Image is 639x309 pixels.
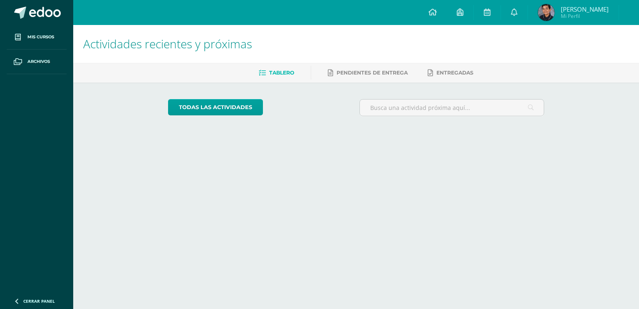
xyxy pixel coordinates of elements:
span: Mis cursos [27,34,54,40]
span: Entregadas [436,70,473,76]
a: Archivos [7,50,67,74]
a: Pendientes de entrega [328,66,408,80]
span: Pendientes de entrega [337,70,408,76]
input: Busca una actividad próxima aquí... [360,100,544,116]
a: Mis cursos [7,25,67,50]
a: Tablero [259,66,294,80]
span: Mi Perfil [561,12,609,20]
span: Actividades recientes y próximas [83,36,252,52]
a: Entregadas [428,66,473,80]
a: todas las Actividades [168,99,263,115]
span: [PERSON_NAME] [561,5,609,13]
img: d444a98647ab5b7a6528026b9583417a.png [538,4,555,21]
span: Tablero [269,70,294,76]
span: Cerrar panel [23,298,55,304]
span: Archivos [27,58,50,65]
